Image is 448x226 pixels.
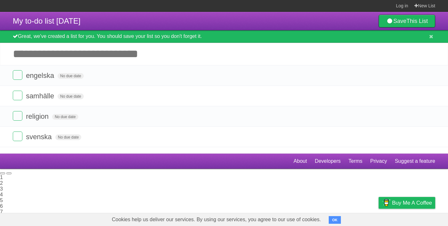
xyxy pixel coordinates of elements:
a: Buy me a coffee [379,197,435,209]
a: Developers [315,155,341,167]
span: No due date [58,73,83,79]
label: Done [13,111,22,121]
a: SaveThis List [379,15,435,27]
span: svenska [26,133,53,141]
label: Done [13,91,22,100]
b: This List [406,18,428,24]
a: Suggest a feature [395,155,435,167]
span: My to-do list [DATE] [13,17,81,25]
button: OK [329,216,341,224]
span: religion [26,112,50,120]
a: About [294,155,307,167]
span: Cookies help us deliver our services. By using our services, you agree to our use of cookies. [106,213,327,226]
a: Privacy [370,155,387,167]
span: No due date [52,114,78,120]
span: Buy me a coffee [392,197,432,208]
label: Done [13,132,22,141]
span: No due date [58,94,83,99]
img: Buy me a coffee [382,197,390,208]
a: Terms [349,155,363,167]
span: engelska [26,72,56,79]
span: No due date [55,134,81,140]
label: Done [13,70,22,80]
span: samhälle [26,92,56,100]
